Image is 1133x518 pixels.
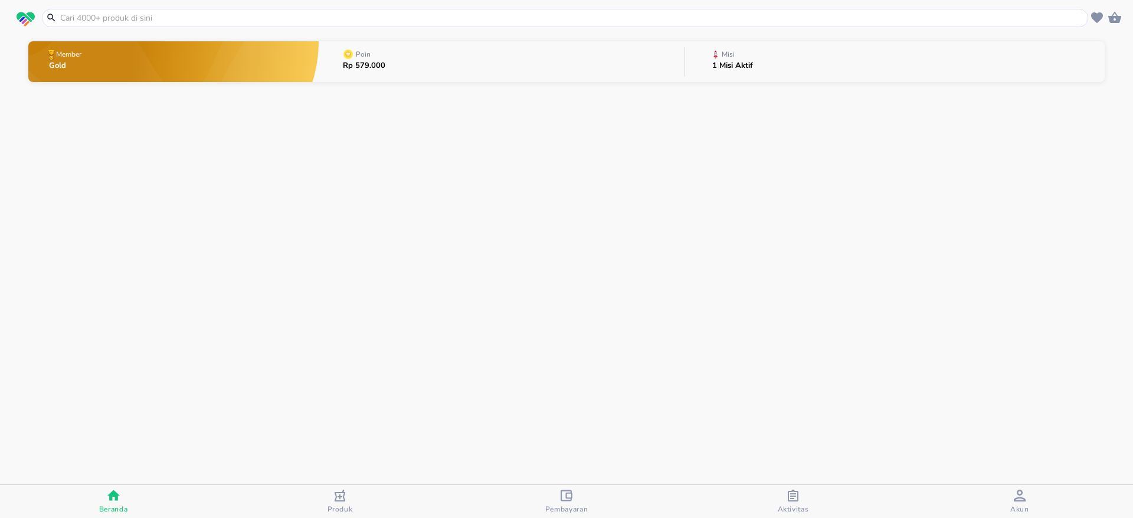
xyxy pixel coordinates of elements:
button: Produk [227,485,453,518]
button: MemberGold [28,38,319,85]
button: Misi1 Misi Aktif [685,38,1105,85]
span: Beranda [99,504,128,514]
button: Pembayaran [453,485,680,518]
span: Akun [1010,504,1029,514]
p: Member [56,51,81,58]
span: Pembayaran [545,504,588,514]
input: Cari 4000+ produk di sini [59,12,1085,24]
button: Akun [906,485,1133,518]
span: Produk [328,504,353,514]
p: Poin [356,51,371,58]
span: Aktivitas [778,504,809,514]
button: PoinRp 579.000 [319,38,685,85]
p: Rp 579.000 [343,62,385,70]
p: Gold [49,62,84,70]
img: logo_swiperx_s.bd005f3b.svg [17,12,35,27]
button: Aktivitas [680,485,906,518]
p: Misi [722,51,735,58]
p: 1 Misi Aktif [712,62,753,70]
